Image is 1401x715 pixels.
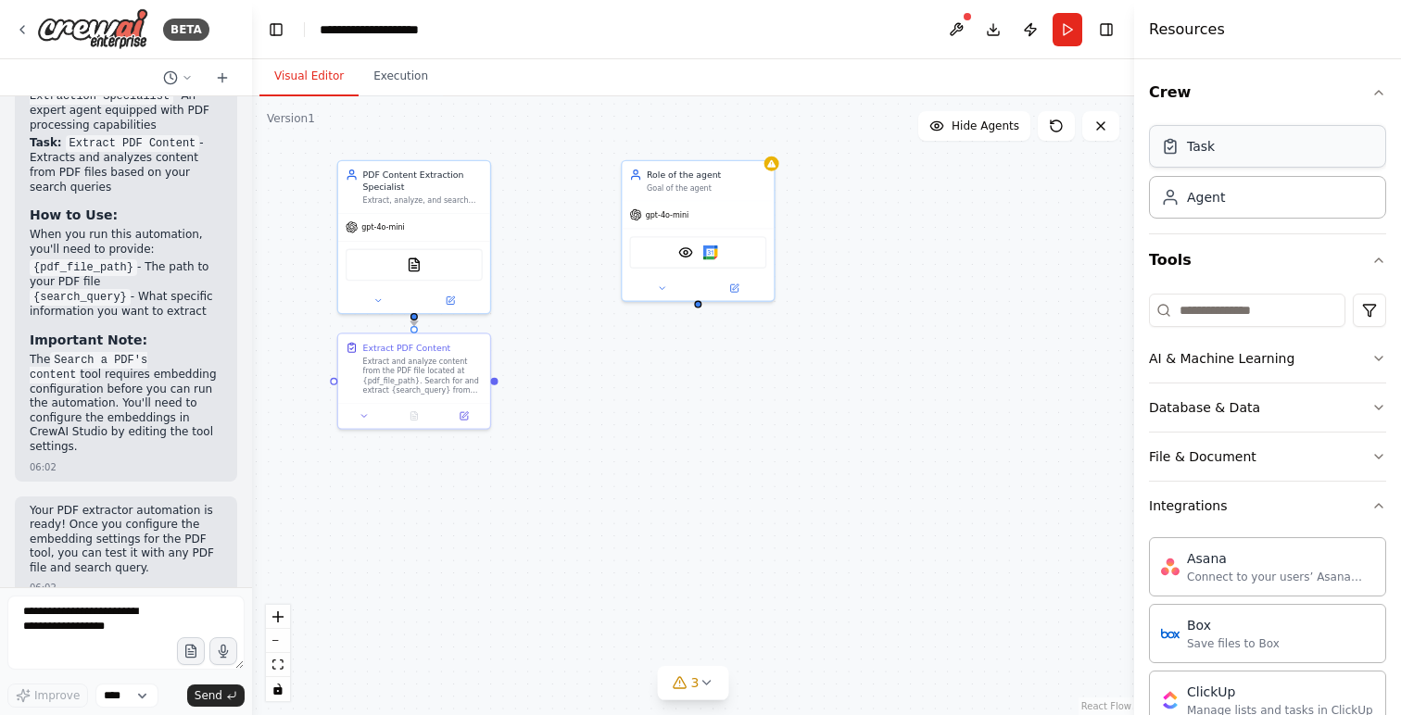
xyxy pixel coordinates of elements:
[363,357,483,396] div: Extract and analyze content from the PDF file located at {pdf_file_path}. Search for and extract ...
[363,195,483,206] div: Extract, analyze, and search content from PDF files to provide structured information based on us...
[1187,683,1373,701] div: ClickUp
[163,19,209,41] div: BETA
[1149,496,1227,515] div: Integrations
[37,8,148,50] img: Logo
[1187,570,1374,584] div: Connect to your users’ Asana accounts
[30,460,57,474] div: 06:02
[30,289,131,306] code: {search_query}
[443,408,486,423] button: Open in side panel
[208,67,237,89] button: Start a new chat
[259,57,359,96] button: Visual Editor
[266,629,290,653] button: zoom out
[918,111,1030,141] button: Hide Agents
[703,245,718,260] img: Google Calendar
[266,677,290,701] button: toggle interactivity
[266,605,290,629] button: zoom in
[187,684,245,707] button: Send
[30,353,222,455] p: The tool requires embedding configuration before you can run the automation. You'll need to confi...
[1187,137,1215,156] div: Task
[1149,398,1260,417] div: Database & Data
[30,259,137,276] code: {pdf_file_path}
[177,637,205,665] button: Upload files
[1161,558,1180,576] img: Asana
[30,290,222,320] li: - What specific information you want to extract
[359,57,443,96] button: Execution
[363,169,483,194] div: PDF Content Extraction Specialist
[30,228,222,257] p: When you run this automation, you'll need to provide:
[407,257,422,272] img: PDFSearchTool
[1149,67,1386,119] button: Crew
[1187,188,1225,207] div: Agent
[1149,433,1386,481] button: File & Document
[691,673,700,692] span: 3
[361,222,404,232] span: gpt-4o-mini
[263,17,289,43] button: Hide left sidebar
[1149,119,1386,233] div: Crew
[267,111,315,126] div: Version 1
[1149,334,1386,383] button: AI & Machine Learning
[700,281,769,295] button: Open in side panel
[647,183,766,194] div: Goal of the agent
[621,160,776,302] div: Role of the agentGoal of the agentgpt-4o-miniVisionToolGoogle Calendar
[1149,447,1256,466] div: File & Document
[266,605,290,701] div: React Flow controls
[30,352,147,383] code: Search a PDF's content
[30,136,62,149] strong: Task:
[678,245,693,260] img: VisionTool
[7,684,88,708] button: Improve
[337,160,492,315] div: PDF Content Extraction SpecialistExtract, analyze, and search content from PDF files to provide s...
[266,653,290,677] button: fit view
[209,637,237,665] button: Click to speak your automation idea
[34,688,80,703] span: Improve
[1187,549,1374,568] div: Asana
[320,20,457,39] nav: breadcrumb
[337,332,492,430] div: Extract PDF ContentExtract and analyze content from the PDF file located at {pdf_file_path}. Sear...
[408,314,420,333] g: Edge from 156c43c1-b230-493e-8c79-d25aebb94247 to 3cd618b4-1707-4408-82de-5f0d810dc4d2
[30,332,147,347] strong: Important Note:
[1187,636,1280,651] div: Save files to Box
[30,581,57,595] div: 06:02
[388,408,440,423] button: No output available
[1149,234,1386,286] button: Tools
[30,136,222,194] p: - Extracts and analyzes content from PDF files based on your search queries
[1149,349,1294,368] div: AI & Machine Learning
[30,74,222,132] p: - An expert agent equipped with PDF processing capabilities
[1149,383,1386,432] button: Database & Data
[952,119,1019,133] span: Hide Agents
[415,294,485,308] button: Open in side panel
[646,210,688,220] span: gpt-4o-mini
[30,207,118,222] strong: How to Use:
[658,666,729,700] button: 3
[1161,624,1180,643] img: Box
[195,688,222,703] span: Send
[647,169,766,181] div: Role of the agent
[66,135,200,152] code: Extract PDF Content
[1187,616,1280,634] div: Box
[1149,482,1386,530] button: Integrations
[156,67,200,89] button: Switch to previous chat
[30,504,222,576] p: Your PDF extractor automation is ready! Once you configure the embedding settings for the PDF too...
[30,260,222,290] li: - The path to your PDF file
[1081,701,1131,711] a: React Flow attribution
[1149,19,1225,41] h4: Resources
[1093,17,1119,43] button: Hide right sidebar
[1161,691,1180,709] img: ClickUp
[363,342,451,354] div: Extract PDF Content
